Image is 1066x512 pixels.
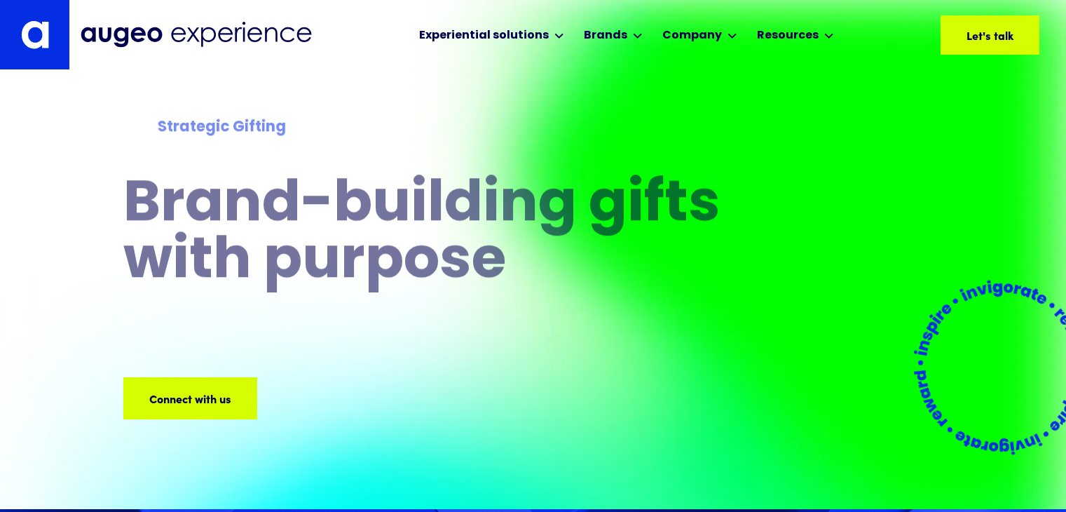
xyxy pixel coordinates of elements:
[157,116,694,139] div: Strategic Gifting
[21,20,49,49] img: Augeo's "a" monogram decorative logo in white.
[662,27,722,44] div: Company
[81,22,312,48] img: Augeo Experience business unit full logo in midnight blue.
[757,27,819,44] div: Resources
[584,27,627,44] div: Brands
[123,177,729,291] h1: Brand-building gifts with purpose
[123,377,257,419] a: Connect with us
[419,27,549,44] div: Experiential solutions
[941,15,1039,55] a: Let's talk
